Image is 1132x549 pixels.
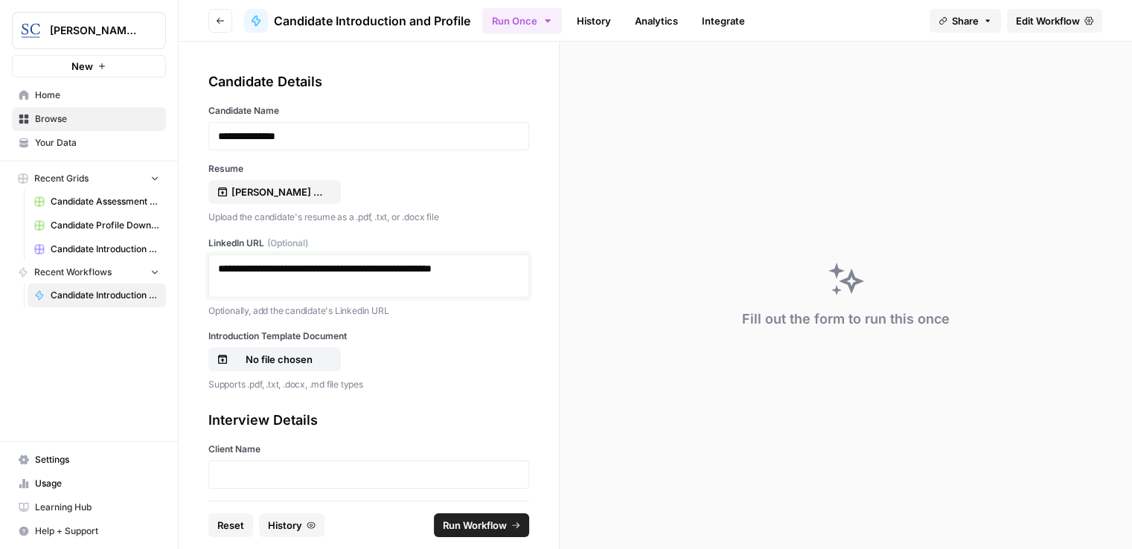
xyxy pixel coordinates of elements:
a: Settings [12,448,166,472]
div: Fill out the form to run this once [742,309,950,330]
label: LinkedIn URL [208,237,529,250]
p: Optionally, add the candidate's Linkedin URL [208,304,529,318]
a: Edit Workflow [1007,9,1102,33]
button: Help + Support [12,519,166,543]
a: Candidate Introduction Download Sheet [28,237,166,261]
a: Integrate [693,9,754,33]
a: Analytics [626,9,687,33]
img: Stanton Chase Nashville Logo [17,17,44,44]
span: Run Workflow [443,518,507,533]
button: Reset [208,513,253,537]
span: Usage [35,477,159,490]
button: Workspace: Stanton Chase Nashville [12,12,166,49]
div: Interview Details [208,410,529,431]
span: Browse [35,112,159,126]
span: Candidate Introduction and Profile [274,12,470,30]
label: Resume [208,162,529,176]
button: New [12,55,166,77]
button: [PERSON_NAME] Resume.pdf [208,180,341,204]
a: Learning Hub [12,495,166,519]
span: Edit Workflow [1016,13,1080,28]
p: Upload the candidate's resume as a .pdf, .txt, or .docx file [208,210,529,225]
a: Candidate Assessment Download Sheet [28,190,166,213]
span: Candidate Assessment Download Sheet [51,195,159,208]
a: Browse [12,107,166,131]
span: Help + Support [35,524,159,538]
span: Recent Grids [34,172,89,185]
a: Usage [12,472,166,495]
a: Candidate Profile Download Sheet [28,213,166,237]
a: History [568,9,620,33]
span: Candidate Introduction Download Sheet [51,243,159,256]
a: Candidate Introduction and Profile [244,9,470,33]
button: Recent Workflows [12,261,166,283]
p: No file chosen [231,352,327,367]
span: (Optional) [267,237,308,250]
span: Learning Hub [35,501,159,514]
span: Candidate Profile Download Sheet [51,219,159,232]
span: History [268,518,302,533]
span: [PERSON_NAME] [GEOGRAPHIC_DATA] [50,23,140,38]
button: Recent Grids [12,167,166,190]
button: Run Once [482,8,562,33]
label: Client Name [208,443,529,456]
label: Candidate Name [208,104,529,118]
span: Share [952,13,979,28]
button: Run Workflow [434,513,529,537]
span: Settings [35,453,159,466]
button: Share [930,9,1001,33]
p: [PERSON_NAME] Resume.pdf [231,184,327,199]
a: Your Data [12,131,166,155]
span: Candidate Introduction and Profile [51,289,159,302]
span: Your Data [35,136,159,150]
span: New [71,59,93,74]
span: Recent Workflows [34,266,112,279]
button: No file chosen [208,347,341,371]
span: Home [35,89,159,102]
div: Candidate Details [208,71,529,92]
span: Reset [217,518,244,533]
a: Home [12,83,166,107]
button: History [259,513,324,537]
p: Supports .pdf, .txt, .docx, .md file types [208,377,529,392]
a: Candidate Introduction and Profile [28,283,166,307]
label: Introduction Template Document [208,330,529,343]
